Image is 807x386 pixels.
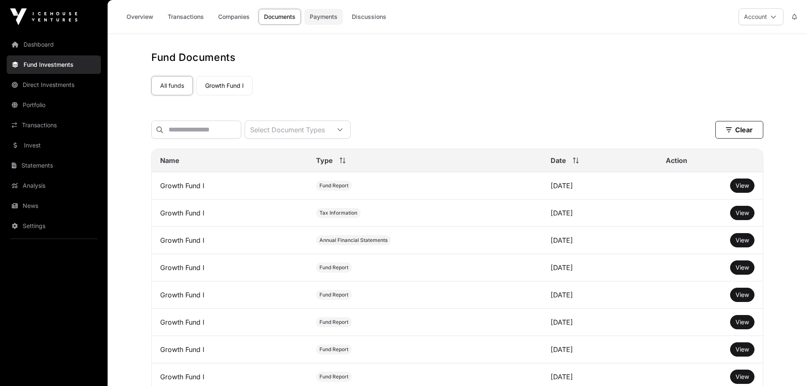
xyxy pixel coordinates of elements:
[162,9,209,25] a: Transactions
[7,217,101,235] a: Settings
[542,336,657,363] td: [DATE]
[7,96,101,114] a: Portfolio
[736,263,749,272] a: View
[736,181,749,190] a: View
[7,156,101,175] a: Statements
[715,121,763,139] button: Clear
[542,281,657,309] td: [DATE]
[7,55,101,74] a: Fund Investments
[730,260,754,275] button: View
[258,9,301,25] a: Documents
[319,319,348,326] span: Fund Report
[7,176,101,195] a: Analysis
[736,209,749,217] a: View
[7,35,101,54] a: Dashboard
[7,76,101,94] a: Direct Investments
[319,237,388,244] span: Annual Financial Statements
[7,197,101,215] a: News
[316,155,333,165] span: Type
[319,182,348,189] span: Fund Report
[151,76,193,95] a: All funds
[7,116,101,134] a: Transactions
[152,200,308,227] td: Growth Fund I
[736,346,749,353] span: View
[736,373,749,381] a: View
[730,342,754,357] button: View
[736,209,749,216] span: View
[121,9,159,25] a: Overview
[152,172,308,200] td: Growth Fund I
[736,291,749,298] span: View
[152,254,308,281] td: Growth Fund I
[736,236,749,244] span: View
[736,264,749,271] span: View
[551,155,566,165] span: Date
[736,182,749,189] span: View
[151,51,763,64] h1: Fund Documents
[730,288,754,302] button: View
[304,9,343,25] a: Payments
[542,254,657,281] td: [DATE]
[196,76,253,95] a: Growth Fund I
[245,121,330,138] div: Select Document Types
[213,9,255,25] a: Companies
[730,179,754,193] button: View
[319,210,357,216] span: Tax Information
[542,200,657,227] td: [DATE]
[738,8,783,25] button: Account
[765,346,807,386] iframe: Chat Widget
[319,346,348,353] span: Fund Report
[542,227,657,254] td: [DATE]
[730,206,754,220] button: View
[319,373,348,380] span: Fund Report
[736,236,749,244] a: View
[736,318,749,326] a: View
[7,136,101,155] a: Invest
[346,9,392,25] a: Discussions
[10,8,77,25] img: Icehouse Ventures Logo
[152,336,308,363] td: Growth Fund I
[666,155,687,165] span: Action
[160,155,179,165] span: Name
[319,291,348,298] span: Fund Report
[736,291,749,299] a: View
[736,318,749,326] span: View
[152,309,308,336] td: Growth Fund I
[730,370,754,384] button: View
[730,233,754,247] button: View
[319,264,348,271] span: Fund Report
[736,373,749,380] span: View
[730,315,754,329] button: View
[152,281,308,309] td: Growth Fund I
[152,227,308,254] td: Growth Fund I
[542,172,657,200] td: [DATE]
[542,309,657,336] td: [DATE]
[736,345,749,354] a: View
